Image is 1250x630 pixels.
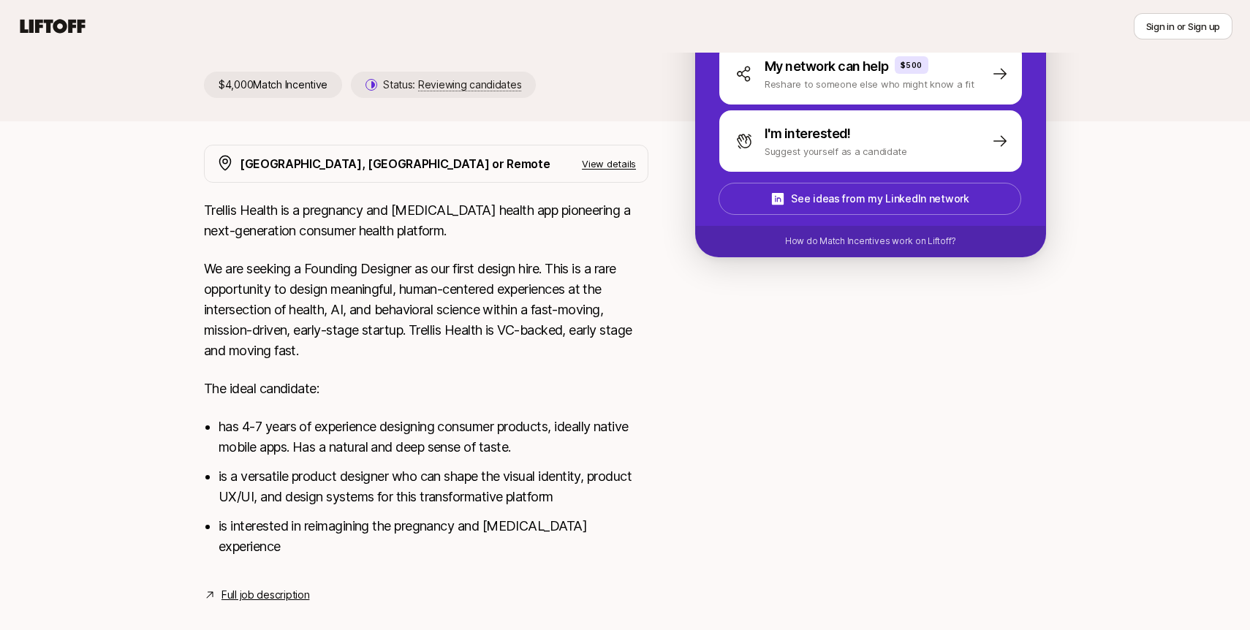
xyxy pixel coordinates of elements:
[418,78,521,91] span: Reviewing candidates
[204,379,648,399] p: The ideal candidate:
[719,183,1021,215] button: See ideas from my LinkedIn network
[204,200,648,241] p: Trellis Health is a pregnancy and [MEDICAL_DATA] health app pioneering a next-generation consumer...
[901,59,923,71] p: $500
[221,586,309,604] a: Full job description
[219,466,648,507] li: is a versatile product designer who can shape the visual identity, product UX/UI, and design syst...
[204,259,648,361] p: We are seeking a Founding Designer as our first design hire. This is a rare opportunity to design...
[204,72,342,98] p: $4,000 Match Incentive
[785,235,956,248] p: How do Match Incentives work on Liftoff?
[240,154,550,173] p: [GEOGRAPHIC_DATA], [GEOGRAPHIC_DATA] or Remote
[765,77,974,91] p: Reshare to someone else who might know a fit
[219,417,648,458] li: has 4-7 years of experience designing consumer products, ideally native mobile apps. Has a natura...
[765,124,851,144] p: I'm interested!
[791,190,969,208] p: See ideas from my LinkedIn network
[582,156,636,171] p: View details
[383,76,521,94] p: Status:
[219,516,648,557] li: is interested in reimagining the pregnancy and [MEDICAL_DATA] experience
[1134,13,1232,39] button: Sign in or Sign up
[765,144,907,159] p: Suggest yourself as a candidate
[765,56,889,77] p: My network can help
